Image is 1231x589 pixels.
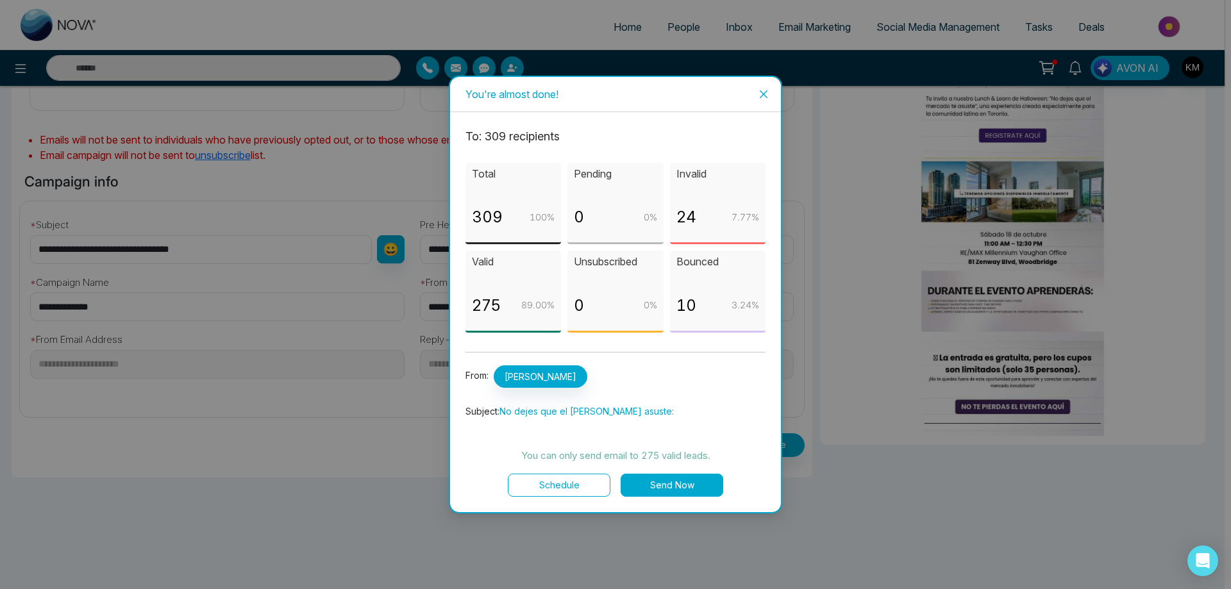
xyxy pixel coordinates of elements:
[644,298,657,312] p: 0 %
[676,205,696,229] p: 24
[472,294,501,318] p: 275
[758,89,769,99] span: close
[746,77,781,112] button: Close
[465,365,766,388] p: From:
[574,294,584,318] p: 0
[732,298,759,312] p: 3.24 %
[676,166,759,182] p: Invalid
[1187,545,1218,576] div: Open Intercom Messenger
[521,298,555,312] p: 89.00 %
[676,254,759,270] p: Bounced
[465,404,766,419] p: Subject:
[508,474,610,497] button: Schedule
[732,210,759,224] p: 7.77 %
[574,166,657,182] p: Pending
[621,474,723,497] button: Send Now
[644,210,657,224] p: 0 %
[494,365,587,388] span: [PERSON_NAME]
[465,87,766,101] div: You're almost done!
[472,166,555,182] p: Total
[574,205,584,229] p: 0
[465,128,766,145] p: To: 309 recipient s
[472,254,555,270] p: Valid
[465,448,766,463] p: You can only send email to 275 valid leads.
[574,254,657,270] p: Unsubscribed
[676,294,696,318] p: 10
[499,406,674,417] span: No dejes que el [PERSON_NAME] asuste:
[530,210,555,224] p: 100 %
[472,205,503,229] p: 309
